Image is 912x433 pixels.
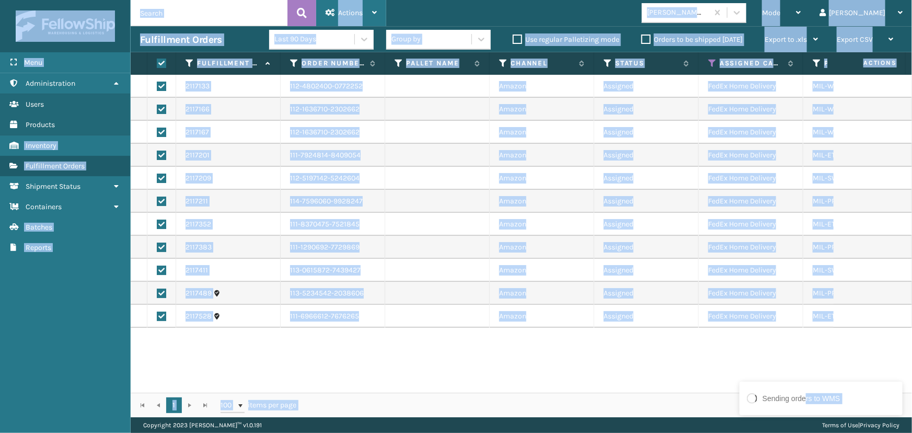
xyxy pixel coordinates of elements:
[762,8,780,17] span: Mode
[490,236,594,259] td: Amazon
[813,243,865,252] a: MIL-PPSNGRN-1
[186,150,210,161] a: 2117201
[765,35,807,44] span: Export to .xls
[813,105,864,113] a: MIL-WDGPLW-A
[197,59,260,68] label: Fulfillment Order Id
[26,243,51,252] span: Reports
[490,75,594,98] td: Amazon
[281,305,385,328] td: 111-6966612-7676265
[490,167,594,190] td: Amazon
[813,266,864,275] a: MIL-SWM223-A
[186,127,209,138] a: 2117167
[281,75,385,98] td: 112-4802400-0772252
[221,400,236,411] span: 100
[26,141,56,150] span: Inventory
[720,59,783,68] label: Assigned Carrier Service
[281,167,385,190] td: 112-5197142-5242604
[490,190,594,213] td: Amazon
[186,196,208,207] a: 2117211
[490,282,594,305] td: Amazon
[143,417,262,433] p: Copyright 2023 [PERSON_NAME]™ v 1.0.191
[699,190,803,213] td: FedEx Home Delivery
[490,98,594,121] td: Amazon
[24,58,42,67] span: Menu
[699,236,803,259] td: FedEx Home Delivery
[490,213,594,236] td: Amazon
[166,397,182,413] a: 1
[594,75,699,98] td: Assigned
[490,305,594,328] td: Amazon
[26,182,80,191] span: Shipment Status
[594,190,699,213] td: Assigned
[594,98,699,121] td: Assigned
[311,400,901,411] div: 1 - 11 of 11 items
[186,219,211,230] a: 2117352
[594,167,699,190] td: Assigned
[490,259,594,282] td: Amazon
[16,10,115,42] img: logo
[490,144,594,167] td: Amazon
[302,59,365,68] label: Order Number
[391,34,421,45] div: Group by
[830,54,903,72] span: Actions
[813,220,856,229] a: MIL-ETP-16-A
[513,35,619,44] label: Use regular Palletizing mode
[281,190,385,213] td: 114-7596060-9928247
[594,213,699,236] td: Assigned
[699,213,803,236] td: FedEx Home Delivery
[594,121,699,144] td: Assigned
[699,282,803,305] td: FedEx Home Delivery
[813,82,864,90] a: MIL-WDGPLW-A
[699,259,803,282] td: FedEx Home Delivery
[813,151,856,159] a: MIL-ETP-16-A
[594,144,699,167] td: Assigned
[813,289,870,298] a: MIL-PPSNWHT-FT
[26,223,52,232] span: Batches
[615,59,678,68] label: Status
[186,81,210,92] a: 2117133
[511,59,574,68] label: Channel
[186,242,212,253] a: 2117383
[490,121,594,144] td: Amazon
[26,100,44,109] span: Users
[594,236,699,259] td: Assigned
[26,162,85,170] span: Fulfillment Orders
[26,202,62,211] span: Containers
[281,259,385,282] td: 113-0615872-7439427
[281,144,385,167] td: 111-7924814-8409054
[594,305,699,328] td: Assigned
[699,144,803,167] td: FedEx Home Delivery
[281,236,385,259] td: 111-1290692-7729869
[221,397,297,413] span: items per page
[186,288,212,299] a: 2117489
[281,282,385,305] td: 113-5234542-2038606
[26,120,55,129] span: Products
[281,213,385,236] td: 111-8370475-7521845
[281,121,385,144] td: 112-1636710-2302662
[813,312,856,321] a: MIL-ETP-16-A
[594,259,699,282] td: Assigned
[813,128,864,136] a: MIL-WDGPLW-A
[647,7,709,18] div: [PERSON_NAME] Brands
[813,197,865,206] a: MIL-PPSNGRN-1
[406,59,469,68] label: Pallet Name
[699,167,803,190] td: FedEx Home Delivery
[338,8,363,17] span: Actions
[837,35,873,44] span: Export CSV
[824,59,887,68] label: Product SKU
[699,305,803,328] td: FedEx Home Delivery
[699,121,803,144] td: FedEx Home Delivery
[186,173,211,184] a: 2117209
[641,35,743,44] label: Orders to be shipped [DATE]
[274,34,355,45] div: Last 90 Days
[186,104,210,115] a: 2117166
[140,33,222,46] h3: Fulfillment Orders
[763,393,840,404] div: Sending orders to WMS
[699,75,803,98] td: FedEx Home Delivery
[186,265,208,276] a: 2117411
[594,282,699,305] td: Assigned
[186,311,212,322] a: 2117528
[281,98,385,121] td: 112-1636710-2302662
[26,79,75,88] span: Administration
[813,174,862,183] a: MIL-SWM167-A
